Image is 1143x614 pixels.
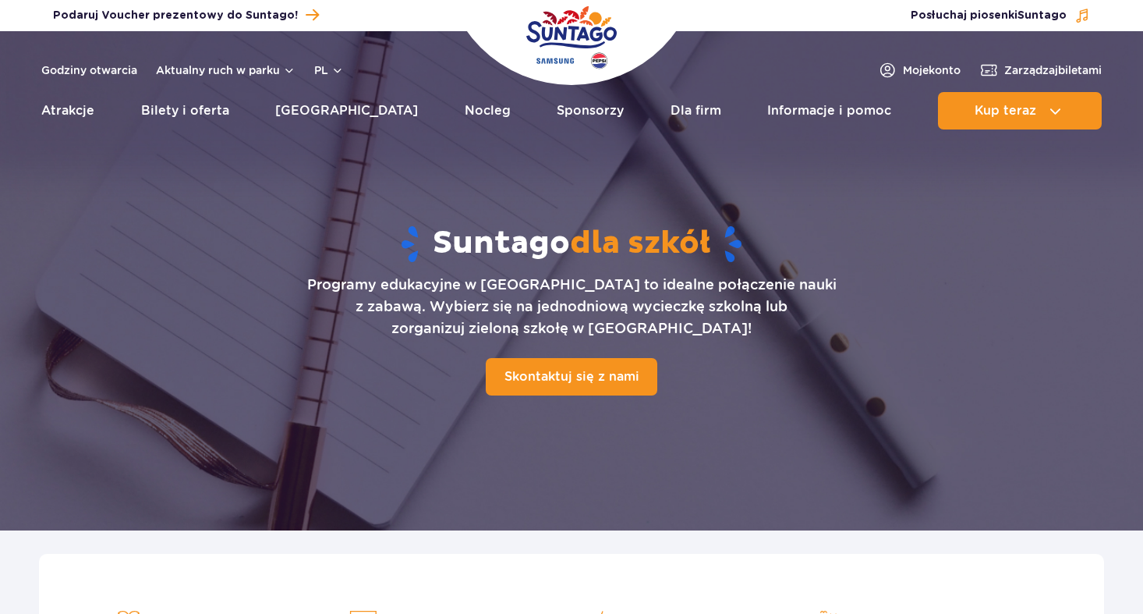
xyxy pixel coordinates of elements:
[41,92,94,130] a: Atrakcje
[1017,10,1067,21] span: Suntago
[767,92,891,130] a: Informacje i pomoc
[53,5,319,26] a: Podaruj Voucher prezentowy do Suntago!
[314,62,344,78] button: pl
[41,62,137,78] a: Godziny otwarcia
[53,8,298,23] span: Podaruj Voucher prezentowy do Suntago!
[486,358,657,396] a: Skontaktuj się z nami
[504,369,639,384] span: Skontaktuj się z nami
[70,224,1073,264] h1: Suntago
[671,92,721,130] a: Dla firm
[307,274,837,339] p: Programy edukacyjne w [GEOGRAPHIC_DATA] to idealne połączenie nauki z zabawą. Wybierz się na jedn...
[903,62,961,78] span: Moje konto
[911,8,1090,23] button: Posłuchaj piosenkiSuntago
[1004,62,1102,78] span: Zarządzaj biletami
[975,104,1036,118] span: Kup teraz
[938,92,1102,130] button: Kup teraz
[557,92,624,130] a: Sponsorzy
[465,92,511,130] a: Nocleg
[156,64,295,76] button: Aktualny ruch w parku
[570,224,710,263] span: dla szkół
[911,8,1067,23] span: Posłuchaj piosenki
[979,61,1102,80] a: Zarządzajbiletami
[878,61,961,80] a: Mojekonto
[141,92,229,130] a: Bilety i oferta
[275,92,418,130] a: [GEOGRAPHIC_DATA]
